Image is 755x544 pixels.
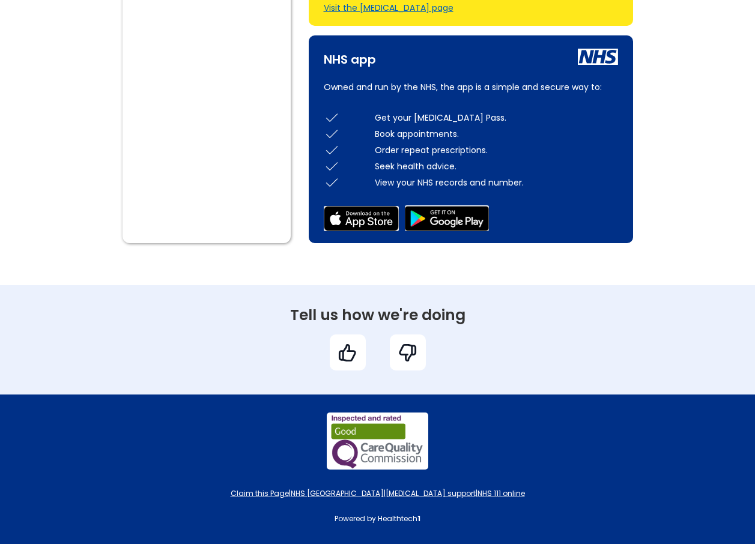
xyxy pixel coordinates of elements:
[386,488,476,498] a: [MEDICAL_DATA] support
[318,334,378,370] a: good feedback icon
[478,488,525,498] a: NHS 111 online
[578,49,618,65] img: nhs icon white
[324,142,340,158] img: check icon
[324,2,453,14] a: Visit the [MEDICAL_DATA] page
[324,125,340,142] img: check icon
[291,488,384,498] a: NHS [GEOGRAPHIC_DATA]
[378,334,438,370] a: bad feedback icon
[96,309,660,321] div: Tell us how we're doing
[337,342,358,363] img: good feedback icon
[375,160,618,172] div: Seek health advice.
[324,109,340,125] img: check icon
[324,206,399,231] img: app store icon
[375,177,618,189] div: View your NHS records and number.
[117,513,639,525] div: Powered by Healthtech
[231,488,289,498] a: Claim this Page
[324,174,340,190] img: check icon
[324,158,340,174] img: check icon
[405,205,489,231] img: google play store icon
[324,80,618,94] p: Owned and run by the NHS, the app is a simple and secure way to:
[375,128,618,140] div: Book appointments.
[324,47,376,65] div: NHS app
[117,488,639,500] div: | | |
[375,112,618,124] div: Get your [MEDICAL_DATA] Pass.
[397,342,418,363] img: bad feedback icon
[375,144,618,156] div: Order repeat prescriptions.
[327,413,428,470] img: practice cqc rating badge image
[417,513,420,524] strong: 1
